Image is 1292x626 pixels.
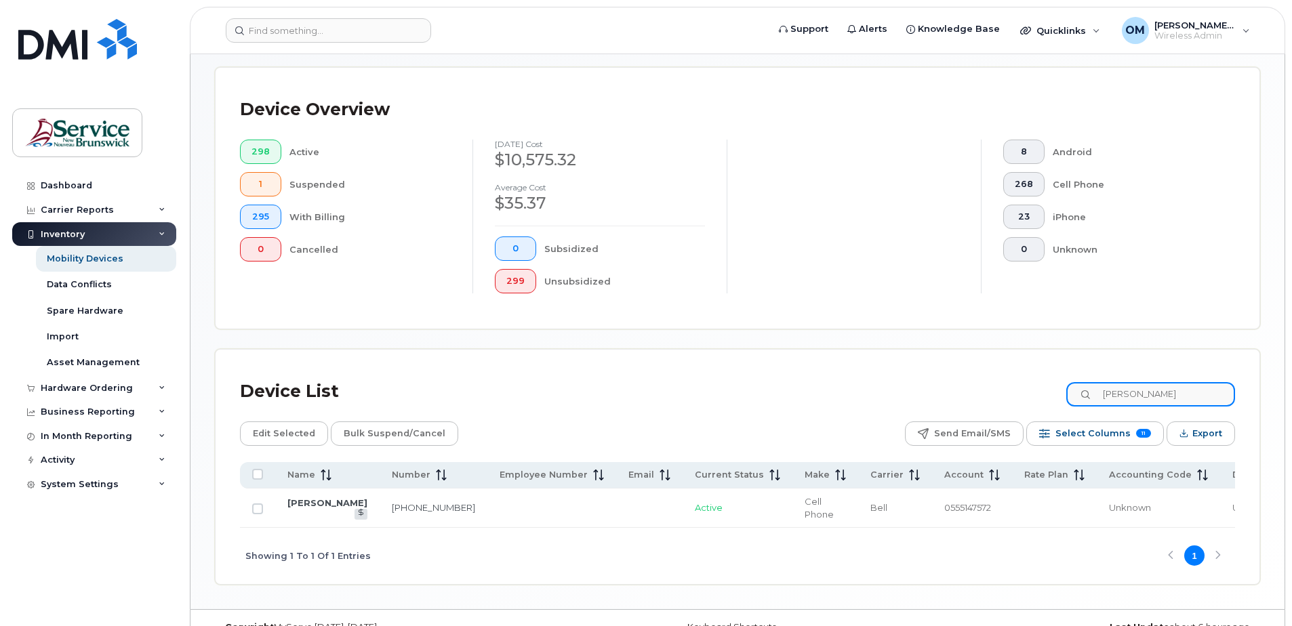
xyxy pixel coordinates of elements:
[859,22,887,36] span: Alerts
[918,22,1000,36] span: Knowledge Base
[240,140,281,164] button: 298
[544,269,706,293] div: Unsubsidized
[289,205,451,229] div: With Billing
[500,469,588,481] span: Employee Number
[790,22,828,36] span: Support
[392,502,475,513] a: [PHONE_NUMBER]
[1015,146,1033,157] span: 8
[695,469,764,481] span: Current Status
[245,545,371,566] span: Showing 1 To 1 Of 1 Entries
[870,502,887,513] span: Bell
[495,192,705,215] div: $35.37
[897,16,1009,43] a: Knowledge Base
[870,469,904,481] span: Carrier
[905,421,1024,446] button: Send Email/SMS
[506,243,525,254] span: 0
[1112,17,1259,44] div: Oliveira, Michael (DNRED/MRNDE-DAAF/MAAP)
[240,237,281,262] button: 0
[287,469,315,481] span: Name
[1109,502,1151,513] span: Unknown
[1055,423,1131,444] span: Select Columns
[544,236,706,261] div: Subsidized
[1003,172,1045,196] button: 268
[495,236,536,261] button: 0
[1232,502,1274,513] span: Unknown
[1154,20,1236,30] span: [PERSON_NAME] (DNRED/MRNDE-DAAF/MAAP)
[495,183,705,192] h4: Average cost
[1053,237,1214,262] div: Unknown
[1066,382,1235,406] input: Search Device List ...
[1109,469,1192,481] span: Accounting Code
[289,172,451,196] div: Suspended
[1184,545,1205,566] button: Page 1
[1003,140,1045,164] button: 8
[1053,172,1214,196] div: Cell Phone
[495,148,705,171] div: $10,575.32
[344,423,445,444] span: Bulk Suspend/Cancel
[251,179,270,190] span: 1
[226,18,431,43] input: Find something...
[944,502,991,513] span: 0555147572
[1036,25,1086,36] span: Quicklinks
[251,244,270,255] span: 0
[1015,179,1033,190] span: 268
[240,374,339,409] div: Device List
[805,496,834,520] span: Cell Phone
[355,509,367,519] a: View Last Bill
[289,140,451,164] div: Active
[1026,421,1164,446] button: Select Columns 11
[287,497,367,508] a: [PERSON_NAME]
[944,469,984,481] span: Account
[1015,244,1033,255] span: 0
[1053,205,1214,229] div: iPhone
[1125,22,1145,39] span: OM
[240,172,281,196] button: 1
[392,469,430,481] span: Number
[495,140,705,148] h4: [DATE] cost
[251,146,270,157] span: 298
[289,237,451,262] div: Cancelled
[506,276,525,287] span: 299
[1053,140,1214,164] div: Android
[628,469,654,481] span: Email
[240,421,328,446] button: Edit Selected
[695,502,723,513] span: Active
[1192,423,1222,444] span: Export
[331,421,458,446] button: Bulk Suspend/Cancel
[240,205,281,229] button: 295
[253,423,315,444] span: Edit Selected
[838,16,897,43] a: Alerts
[934,423,1011,444] span: Send Email/SMS
[1015,211,1033,222] span: 23
[240,92,390,127] div: Device Overview
[251,211,270,222] span: 295
[769,16,838,43] a: Support
[1024,469,1068,481] span: Rate Plan
[1003,237,1045,262] button: 0
[1003,205,1045,229] button: 23
[495,269,536,293] button: 299
[1136,429,1151,438] span: 11
[1011,17,1110,44] div: Quicklinks
[1154,30,1236,41] span: Wireless Admin
[805,469,830,481] span: Make
[1167,421,1235,446] button: Export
